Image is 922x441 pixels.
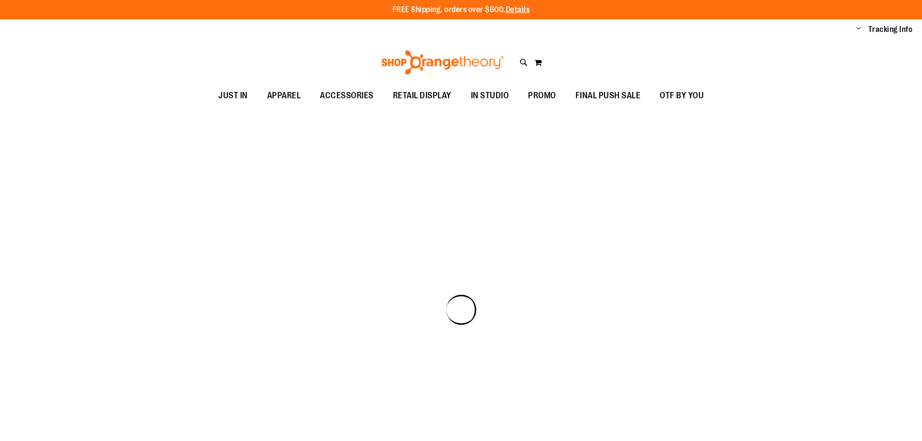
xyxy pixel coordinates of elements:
[310,85,383,107] a: ACCESSORIES
[650,85,713,107] a: OTF BY YOU
[257,85,311,107] a: APPAREL
[218,85,248,106] span: JUST IN
[471,85,509,106] span: IN STUDIO
[575,85,641,106] span: FINAL PUSH SALE
[267,85,301,106] span: APPAREL
[380,50,505,75] img: Shop Orangetheory
[383,85,461,107] a: RETAIL DISPLAY
[518,85,566,107] a: PROMO
[506,5,530,14] a: Details
[320,85,374,106] span: ACCESSORIES
[209,85,257,107] a: JUST IN
[566,85,650,107] a: FINAL PUSH SALE
[461,85,519,107] a: IN STUDIO
[868,24,913,35] a: Tracking Info
[393,85,452,106] span: RETAIL DISPLAY
[660,85,704,106] span: OTF BY YOU
[528,85,556,106] span: PROMO
[393,4,530,15] p: FREE Shipping, orders over $600.
[856,25,861,34] button: Account menu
